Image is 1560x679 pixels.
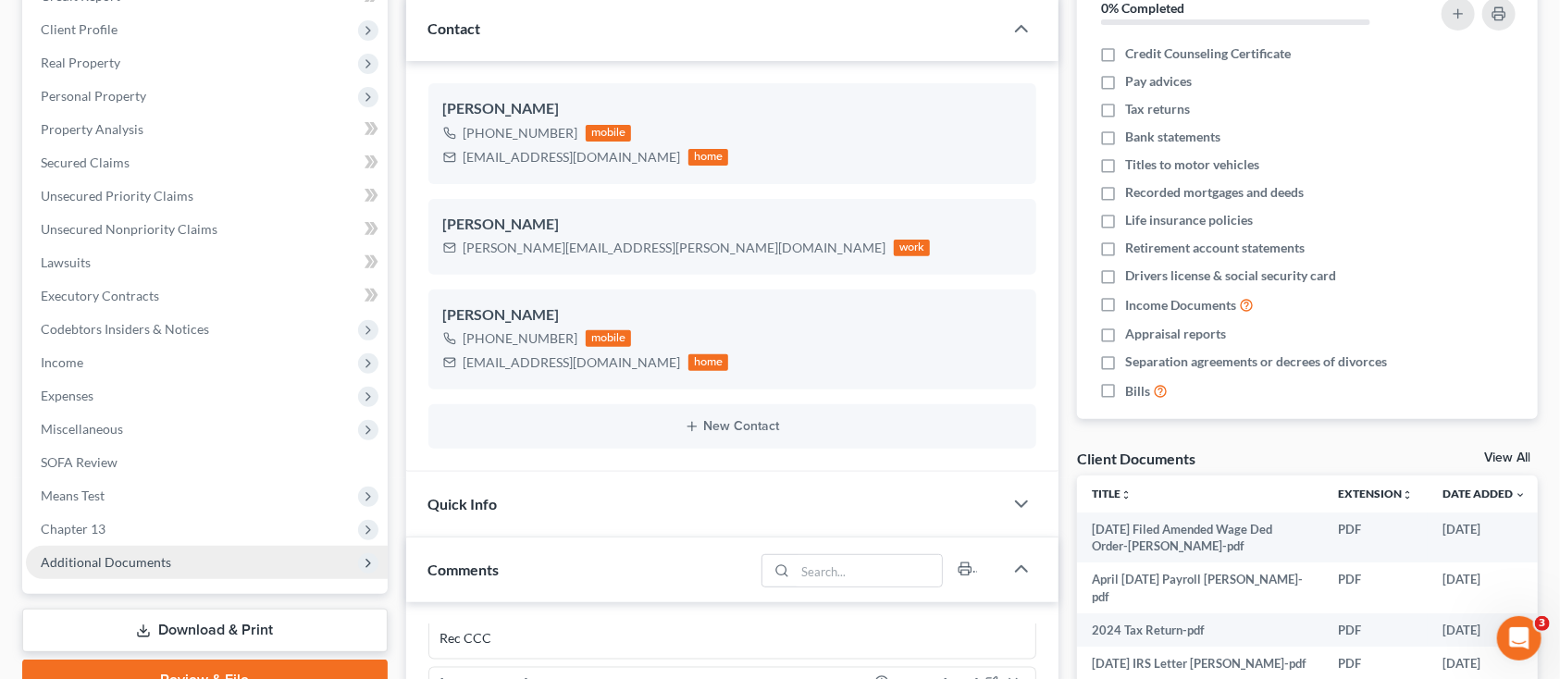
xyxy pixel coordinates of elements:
span: Codebtors Insiders & Notices [41,321,209,337]
a: View All [1484,451,1530,464]
div: [PERSON_NAME] [443,98,1021,120]
span: Executory Contracts [41,288,159,303]
span: Recorded mortgages and deeds [1125,183,1304,202]
span: Drivers license & social security card [1125,266,1336,285]
span: Income [41,354,83,370]
span: Credit Counseling Certificate [1125,44,1291,63]
span: Lawsuits [41,254,91,270]
div: work [894,240,931,256]
span: Income Documents [1125,296,1236,315]
span: Secured Claims [41,154,130,170]
span: Bills [1125,382,1150,401]
div: Rec CCC [440,629,1024,648]
td: [DATE] [1428,512,1541,563]
a: Unsecured Priority Claims [26,179,388,213]
td: PDF [1323,562,1428,613]
span: Chapter 13 [41,521,105,537]
span: Additional Documents [41,554,171,570]
div: [PHONE_NUMBER] [464,329,578,348]
span: Unsecured Nonpriority Claims [41,221,217,237]
span: Client Profile [41,21,118,37]
span: Retirement account statements [1125,239,1305,257]
span: SOFA Review [41,454,118,470]
a: Lawsuits [26,246,388,279]
span: Separation agreements or decrees of divorces [1125,352,1387,371]
div: [PHONE_NUMBER] [464,124,578,142]
span: Titles to motor vehicles [1125,155,1259,174]
span: Life insurance policies [1125,211,1253,229]
span: 3 [1535,616,1550,631]
span: Real Property [41,55,120,70]
div: mobile [586,330,632,347]
td: [DATE] [1428,613,1541,647]
span: Appraisal reports [1125,325,1226,343]
div: [EMAIL_ADDRESS][DOMAIN_NAME] [464,148,681,167]
div: [PERSON_NAME][EMAIL_ADDRESS][PERSON_NAME][DOMAIN_NAME] [464,239,886,257]
td: [DATE] Filed Amended Wage Ded Order-[PERSON_NAME]-pdf [1077,512,1323,563]
span: Property Analysis [41,121,143,137]
div: mobile [586,125,632,142]
span: Quick Info [428,495,498,512]
span: Unsecured Priority Claims [41,188,193,204]
a: Download & Print [22,609,388,652]
td: 2024 Tax Return-pdf [1077,613,1323,647]
span: Expenses [41,388,93,403]
a: Extensionunfold_more [1338,487,1413,500]
td: [DATE] [1428,562,1541,613]
a: Unsecured Nonpriority Claims [26,213,388,246]
div: [PERSON_NAME] [443,304,1021,327]
a: Secured Claims [26,146,388,179]
span: Personal Property [41,88,146,104]
a: Date Added expand_more [1442,487,1526,500]
td: PDF [1323,512,1428,563]
div: home [688,149,729,166]
span: Contact [428,19,481,37]
div: [PERSON_NAME] [443,214,1021,236]
span: Miscellaneous [41,421,123,437]
span: Pay advices [1125,72,1192,91]
a: Property Analysis [26,113,388,146]
td: PDF [1323,613,1428,647]
i: unfold_more [1120,489,1132,500]
button: New Contact [443,419,1021,434]
a: Titleunfold_more [1092,487,1132,500]
span: Bank statements [1125,128,1220,146]
div: [EMAIL_ADDRESS][DOMAIN_NAME] [464,353,681,372]
iframe: Intercom live chat [1497,616,1541,660]
a: SOFA Review [26,446,388,479]
td: April [DATE] Payroll [PERSON_NAME]-pdf [1077,562,1323,613]
div: Client Documents [1077,449,1195,468]
i: unfold_more [1402,489,1413,500]
span: Means Test [41,488,105,503]
span: Comments [428,561,500,578]
i: expand_more [1515,489,1526,500]
a: Executory Contracts [26,279,388,313]
input: Search... [795,555,942,586]
span: Tax returns [1125,100,1190,118]
div: home [688,354,729,371]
